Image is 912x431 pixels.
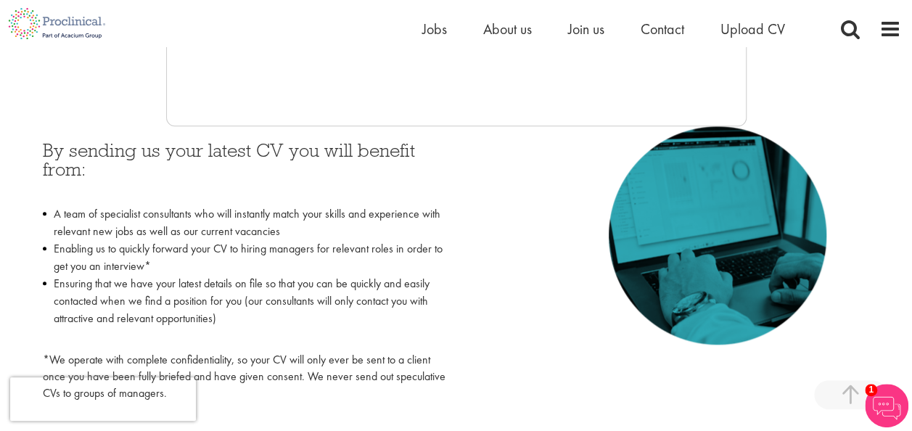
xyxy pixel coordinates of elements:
[43,352,445,402] p: *We operate with complete confidentiality, so your CV will only ever be sent to a client once you...
[865,384,908,427] img: Chatbot
[43,275,445,345] li: Ensuring that we have your latest details on file so that you can be quickly and easily contacted...
[865,384,877,396] span: 1
[43,205,445,240] li: A team of specialist consultants who will instantly match your skills and experience with relevan...
[43,141,445,198] h3: By sending us your latest CV you will benefit from:
[720,20,785,38] a: Upload CV
[641,20,684,38] a: Contact
[422,20,447,38] a: Jobs
[483,20,532,38] a: About us
[10,377,196,421] iframe: reCAPTCHA
[43,240,445,275] li: Enabling us to quickly forward your CV to hiring managers for relevant roles in order to get you ...
[568,20,604,38] a: Join us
